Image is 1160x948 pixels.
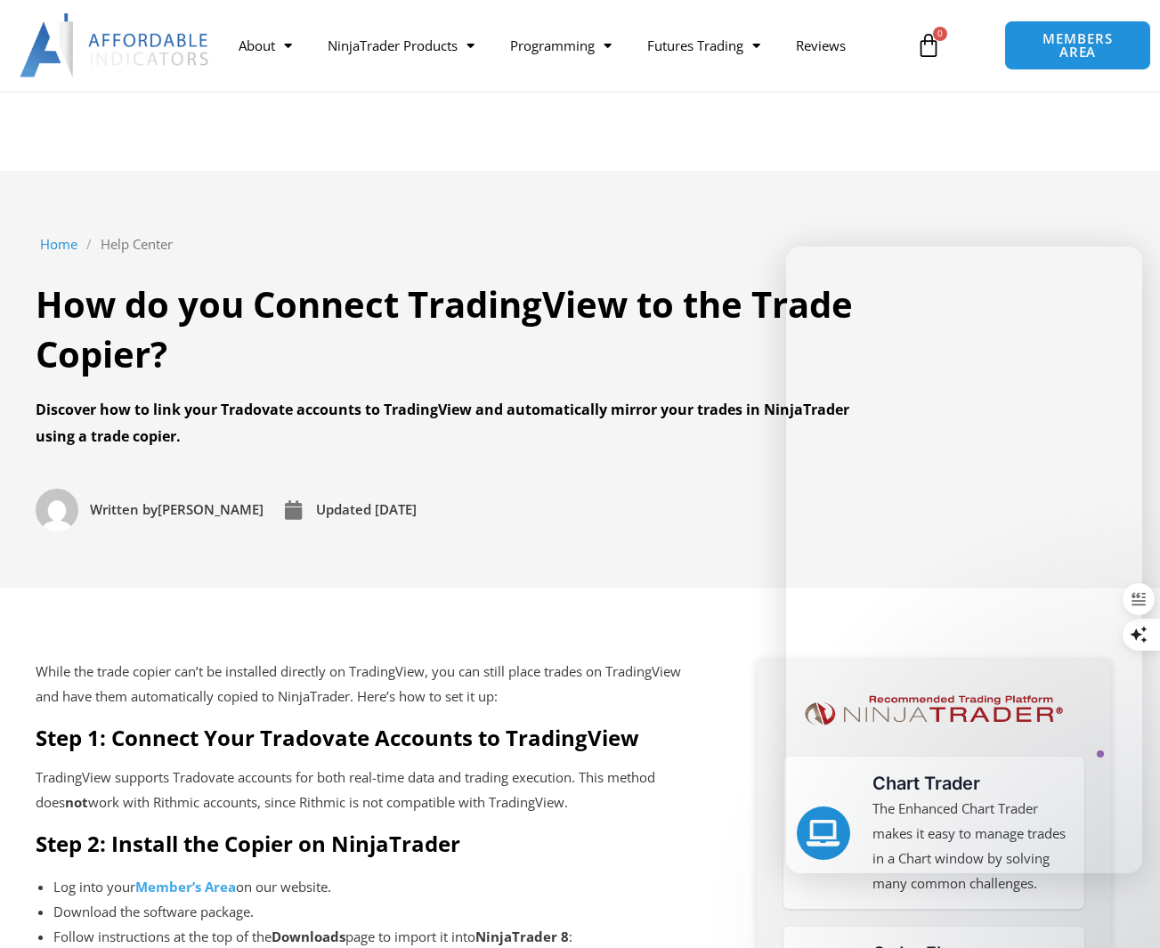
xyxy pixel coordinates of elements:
[310,25,492,66] a: NinjaTrader Products
[20,13,211,77] img: LogoAI | Affordable Indicators – NinjaTrader
[53,900,677,925] li: Download the software package.
[36,489,78,531] img: Picture of David Koehler
[272,928,345,945] strong: Downloads
[85,498,264,523] span: [PERSON_NAME]
[36,723,639,752] strong: Step 1: Connect Your Tradovate Accounts to TradingView
[36,766,694,815] p: TradingView supports Tradovate accounts for both real-time data and trading execution. This metho...
[86,232,92,257] span: /
[36,829,460,858] strong: Step 2: Install the Copier on NinjaTrader
[475,928,569,945] strong: NinjaTrader 8
[889,20,968,71] a: 0
[316,500,371,518] span: Updated
[1023,32,1132,59] span: MEMBERS AREA
[53,875,677,900] li: Log into your on our website.
[1099,887,1142,930] iframe: Intercom live chat
[629,25,778,66] a: Futures Trading
[36,280,855,379] h1: How do you Connect TradingView to the Trade Copier?
[36,660,694,709] p: While the trade copier can’t be installed directly on TradingView, you can still place trades on ...
[492,25,629,66] a: Programming
[786,247,1142,873] iframe: To enrich screen reader interactions, please activate Accessibility in Grammarly extension settings
[101,232,173,257] a: Help Center
[36,397,855,450] div: Discover how to link your Tradovate accounts to TradingView and automatically mirror your trades ...
[221,25,310,66] a: About
[221,25,905,66] nav: Menu
[135,878,236,895] a: Member’s Area
[40,232,77,257] a: Home
[778,25,864,66] a: Reviews
[933,27,947,41] span: 0
[90,500,158,518] span: Written by
[1004,20,1151,70] a: MEMBERS AREA
[65,793,88,811] strong: not
[375,500,417,518] time: [DATE]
